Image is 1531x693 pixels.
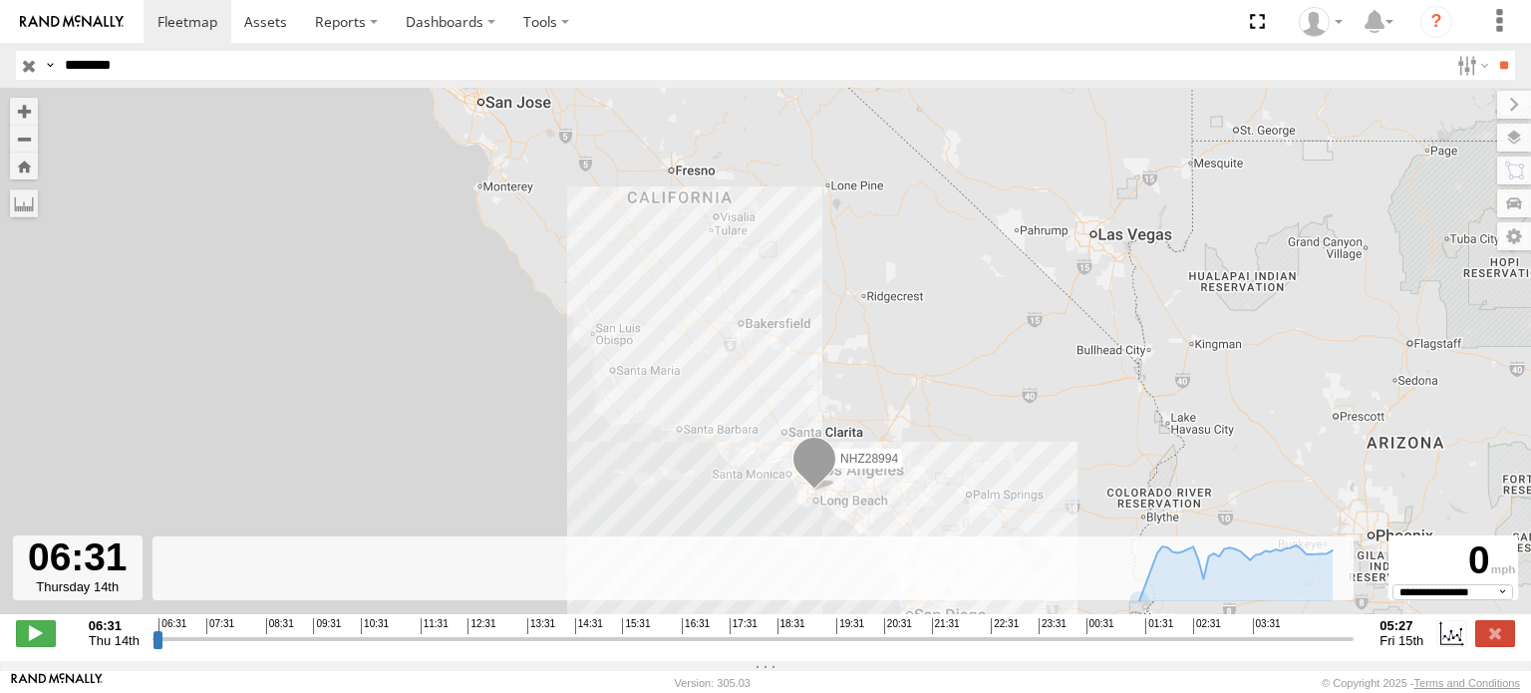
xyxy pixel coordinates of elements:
[1145,618,1173,634] span: 01:31
[1379,633,1423,648] span: Fri 15th Aug 2025
[675,677,751,689] div: Version: 305.03
[467,618,495,634] span: 12:31
[1414,677,1520,689] a: Terms and Conditions
[884,618,912,634] span: 20:31
[1420,6,1452,38] i: ?
[206,618,234,634] span: 07:31
[1322,677,1520,689] div: © Copyright 2025 -
[1391,538,1515,583] div: 0
[1193,618,1221,634] span: 02:31
[42,51,58,80] label: Search Query
[836,618,864,634] span: 19:31
[421,618,449,634] span: 11:31
[313,618,341,634] span: 09:31
[10,98,38,125] button: Zoom in
[10,153,38,179] button: Zoom Home
[622,618,650,634] span: 15:31
[682,618,710,634] span: 16:31
[361,618,389,634] span: 10:31
[840,451,898,465] span: NHZ28994
[1449,51,1492,80] label: Search Filter Options
[11,673,103,693] a: Visit our Website
[16,620,56,646] label: Play/Stop
[777,618,805,634] span: 18:31
[730,618,758,634] span: 17:31
[1497,222,1531,250] label: Map Settings
[1475,620,1515,646] label: Close
[1086,618,1114,634] span: 00:31
[266,618,294,634] span: 08:31
[527,618,555,634] span: 13:31
[20,15,124,29] img: rand-logo.svg
[1039,618,1067,634] span: 23:31
[575,618,603,634] span: 14:31
[89,618,140,633] strong: 06:31
[10,189,38,217] label: Measure
[1379,618,1423,633] strong: 05:27
[89,633,140,648] span: Thu 14th Aug 2025
[991,618,1019,634] span: 22:31
[1253,618,1281,634] span: 03:31
[932,618,960,634] span: 21:31
[10,125,38,153] button: Zoom out
[158,618,186,634] span: 06:31
[1292,7,1350,37] div: Zulema McIntosch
